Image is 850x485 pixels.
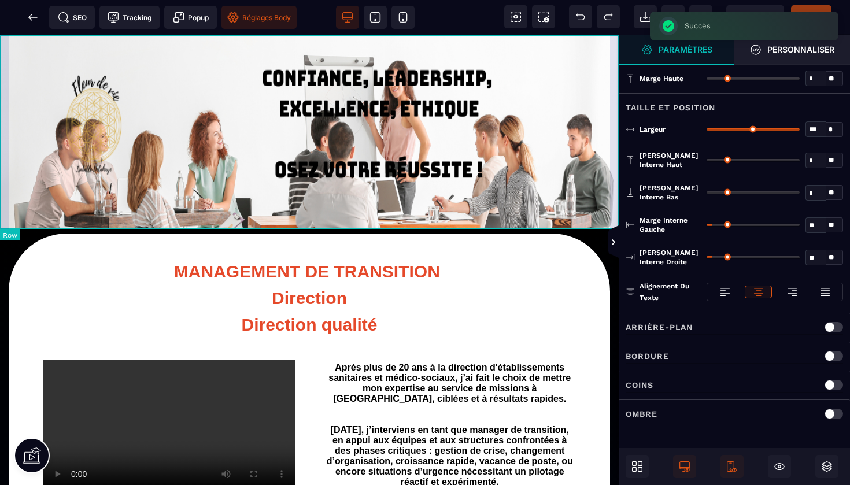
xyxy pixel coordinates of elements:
span: Ouvrir le gestionnaire de styles [734,35,850,65]
span: Défaire [569,5,592,28]
span: Masquer le bloc [768,455,791,478]
span: Favicon [221,6,297,29]
span: Tracking [108,12,151,23]
span: Capture d'écran [532,5,555,28]
span: Ouvrir les blocs [626,455,649,478]
span: Créer une alerte modale [164,6,217,29]
span: Aperçu [726,5,784,28]
p: Arrière-plan [626,320,693,334]
span: Largeur [640,125,666,134]
strong: Personnaliser [767,45,834,54]
span: Code de suivi [99,6,160,29]
span: [PERSON_NAME] interne droite [640,248,701,266]
b: MANAGEMENT DE TRANSITION Direction Direction qualité [174,227,445,299]
p: Bordure [626,349,669,363]
span: [PERSON_NAME] interne bas [640,183,701,202]
strong: Paramètres [659,45,712,54]
span: Voir mobile [391,6,415,29]
div: Taille et position [619,93,850,114]
span: Ouvrir les calques [815,455,838,478]
span: SEO [58,12,87,23]
span: Marge interne gauche [640,216,701,234]
span: Ouvrir le gestionnaire de styles [619,35,734,65]
p: Ombre [626,407,657,421]
span: Afficher le desktop [673,455,696,478]
span: Rétablir [597,5,620,28]
span: Réglages Body [227,12,291,23]
span: Nettoyage [661,5,685,28]
span: Voir tablette [364,6,387,29]
span: Voir bureau [336,6,359,29]
span: Importer [634,5,657,28]
p: Alignement du texte [626,280,701,303]
span: Marge haute [640,74,683,83]
span: Afficher les vues [619,225,630,260]
span: Métadata SEO [49,6,95,29]
p: Coins [626,378,653,392]
span: Popup [173,12,209,23]
span: [PERSON_NAME] interne haut [640,151,701,169]
span: Enregistrer le contenu [791,5,831,28]
span: Retour [21,6,45,29]
span: Afficher le mobile [720,455,744,478]
span: Voir les composants [504,5,527,28]
span: Enregistrer [689,5,712,28]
